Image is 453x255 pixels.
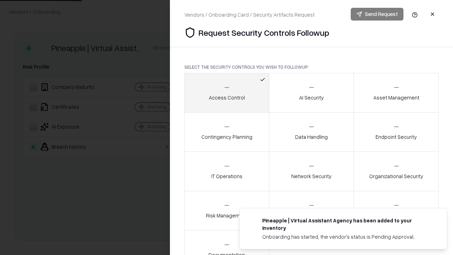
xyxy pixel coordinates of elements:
[375,133,417,141] p: Endpoint Security
[209,94,245,101] p: Access Control
[184,152,269,191] button: IT Operations
[269,112,354,152] button: Data Handling
[184,64,439,70] p: Select the security controls you wish to followup:
[199,27,329,38] p: Request Security Controls Followup
[184,112,269,152] button: Contingency Planning
[299,94,324,101] p: AI Security
[354,112,439,152] button: Endpoint Security
[269,191,354,231] button: Security Incidents
[184,191,269,231] button: Risk Management
[184,11,315,18] div: Vendors / Onboarding Card / Security Artifacts Request
[248,217,257,225] img: trypineapple.com
[291,172,332,180] p: Network Security
[354,73,439,113] button: Asset Management
[206,212,248,219] p: Risk Management
[211,172,242,180] p: IT Operations
[354,152,439,191] button: Organizational Security
[295,133,328,141] p: Data Handling
[262,217,430,232] div: Pineapple | Virtual Assistant Agency has been added to your inventory
[354,191,439,231] button: Threat Management
[262,233,430,240] div: Onboarding has started, the vendor's status is Pending Approval.
[184,73,269,113] button: Access Control
[201,133,252,141] p: Contingency Planning
[369,172,423,180] p: Organizational Security
[269,73,354,113] button: AI Security
[269,152,354,191] button: Network Security
[373,94,419,101] p: Asset Management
